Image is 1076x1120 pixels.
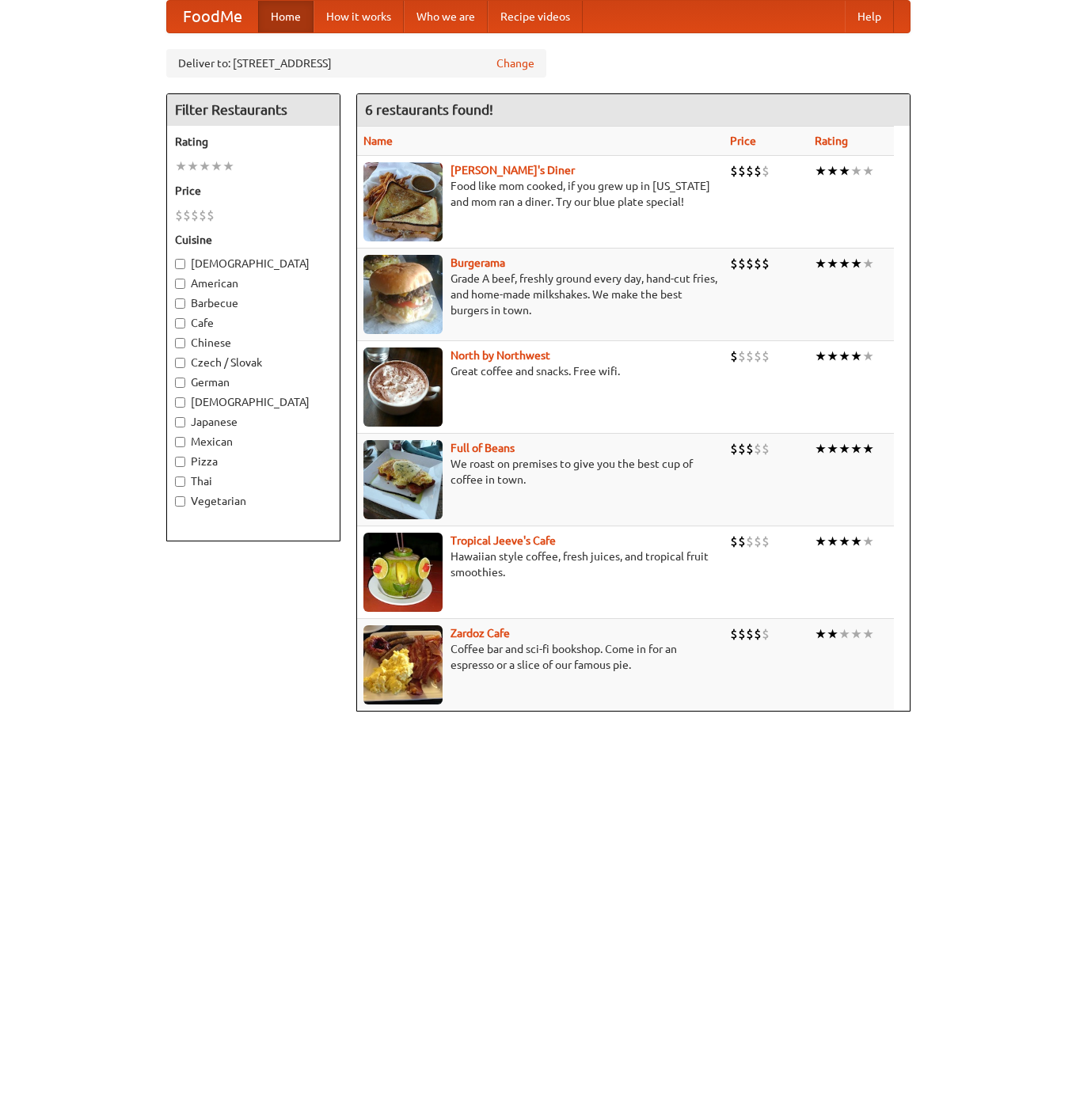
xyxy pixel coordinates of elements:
[754,625,762,643] li: $
[845,1,894,32] a: Help
[862,255,874,272] li: ★
[314,1,404,32] a: How it works
[730,135,756,147] a: Price
[167,94,340,126] h4: Filter Restaurants
[838,347,850,365] li: ★
[175,493,332,509] label: Vegetarian
[175,454,332,469] label: Pizza
[175,256,332,271] label: [DEMOGRAPHIC_DATA]
[363,162,443,241] img: sallys.jpg
[815,255,827,272] li: ★
[175,476,185,487] input: Thai
[175,374,332,390] label: German
[175,183,332,199] h5: Price
[207,207,215,224] li: $
[815,625,827,643] li: ★
[815,162,827,180] li: ★
[827,625,838,643] li: ★
[746,440,754,457] li: $
[363,363,717,379] p: Great coffee and snacks. Free wifi.
[363,549,717,580] p: Hawaiian style coffee, fresh juices, and tropical fruit smoothies.
[451,442,515,454] a: Full of Beans
[850,440,862,457] li: ★
[762,347,770,365] li: $
[746,347,754,365] li: $
[827,162,838,180] li: ★
[850,162,862,180] li: ★
[175,338,185,348] input: Chinese
[754,440,762,457] li: $
[754,533,762,550] li: $
[488,1,583,32] a: Recipe videos
[363,255,443,334] img: burgerama.jpg
[746,255,754,272] li: $
[738,625,746,643] li: $
[175,295,332,311] label: Barbecue
[451,256,505,269] b: Burgerama
[175,457,185,467] input: Pizza
[175,134,332,150] h5: Rating
[175,232,332,248] h5: Cuisine
[850,347,862,365] li: ★
[738,347,746,365] li: $
[738,255,746,272] li: $
[211,158,222,175] li: ★
[175,397,185,408] input: [DEMOGRAPHIC_DATA]
[738,440,746,457] li: $
[363,456,717,488] p: We roast on premises to give you the best cup of coffee in town.
[175,378,185,388] input: German
[754,347,762,365] li: $
[404,1,488,32] a: Who we are
[258,1,314,32] a: Home
[730,162,738,180] li: $
[175,279,185,289] input: American
[175,473,332,489] label: Thai
[451,164,575,177] a: [PERSON_NAME]'s Diner
[815,347,827,365] li: ★
[451,534,556,547] b: Tropical Jeeve's Cafe
[166,49,546,78] div: Deliver to: [STREET_ADDRESS]
[365,102,493,117] ng-pluralize: 6 restaurants found!
[754,255,762,272] li: $
[746,162,754,180] li: $
[730,347,738,365] li: $
[451,627,510,640] a: Zardoz Cafe
[754,162,762,180] li: $
[175,207,183,224] li: $
[175,414,332,430] label: Japanese
[827,440,838,457] li: ★
[838,255,850,272] li: ★
[762,440,770,457] li: $
[838,162,850,180] li: ★
[827,533,838,550] li: ★
[363,625,443,704] img: zardoz.jpg
[451,349,550,362] a: North by Northwest
[363,178,717,210] p: Food like mom cooked, if you grew up in [US_STATE] and mom ran a diner. Try our blue plate special!
[738,162,746,180] li: $
[850,255,862,272] li: ★
[738,533,746,550] li: $
[862,625,874,643] li: ★
[175,437,185,447] input: Mexican
[827,255,838,272] li: ★
[730,625,738,643] li: $
[191,207,199,224] li: $
[183,207,191,224] li: $
[363,533,443,612] img: jeeves.jpg
[862,347,874,365] li: ★
[762,255,770,272] li: $
[175,335,332,351] label: Chinese
[730,440,738,457] li: $
[496,55,534,71] a: Change
[850,533,862,550] li: ★
[762,533,770,550] li: $
[175,275,332,291] label: American
[175,434,332,450] label: Mexican
[862,440,874,457] li: ★
[815,135,848,147] a: Rating
[175,318,185,328] input: Cafe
